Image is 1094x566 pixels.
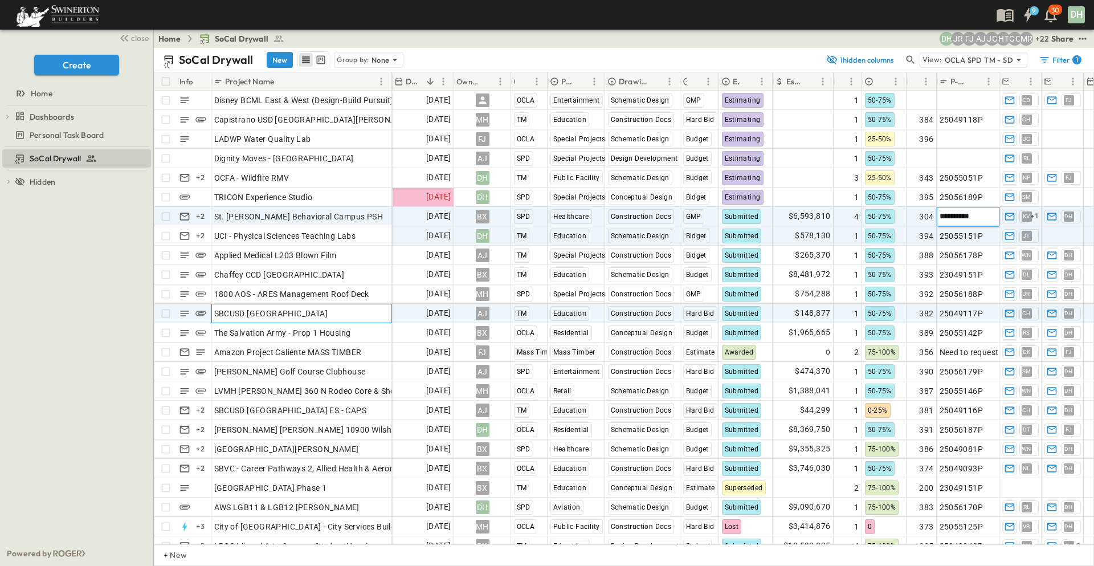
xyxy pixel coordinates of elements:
[611,174,670,182] span: Schematic Design
[742,75,755,88] button: Sort
[854,211,859,222] span: 4
[940,172,983,184] span: 25055051P
[868,213,892,221] span: 50-75%
[1064,332,1073,333] span: DH
[854,153,859,164] span: 1
[476,229,489,243] div: DH
[854,172,859,184] span: 3
[868,135,892,143] span: 25-50%
[686,213,701,221] span: GMP
[426,93,451,107] span: [DATE]
[1051,33,1073,44] div: Share
[476,171,489,185] div: DH
[725,232,759,240] span: Submitted
[795,229,830,242] span: $578,130
[868,251,892,259] span: 50-75%
[725,96,761,104] span: Estimating
[476,132,489,146] div: FJ
[940,308,983,319] span: 25049117P
[426,190,451,203] span: [DATE]
[517,213,530,221] span: SPD
[194,210,207,223] div: + 2
[854,327,859,339] span: 1
[517,116,527,124] span: TM
[214,269,345,280] span: Chaffey CCD [GEOGRAPHIC_DATA]
[2,149,151,168] div: SoCal Drywalltest
[922,54,942,66] p: View:
[426,132,451,145] span: [DATE]
[426,113,451,126] span: [DATE]
[517,193,530,201] span: SPD
[854,192,859,203] span: 1
[773,343,833,361] div: 0
[297,51,329,68] div: table view
[553,232,587,240] span: Education
[611,348,672,356] span: Construction Docs
[454,72,511,91] div: Owner
[131,32,149,44] span: close
[868,290,892,298] span: 50-75%
[2,127,149,143] a: Personal Task Board
[940,192,983,203] span: 25056189P
[940,250,983,261] span: 25056178P
[919,308,933,319] span: 382
[611,213,672,221] span: Construction Docs
[611,251,672,259] span: Construction Docs
[854,347,859,358] span: 2
[686,154,709,162] span: Budget
[940,288,983,300] span: 25056188P
[611,271,670,279] span: Schematic Design
[2,85,149,101] a: Home
[553,96,600,104] span: Entertainment
[194,229,207,243] div: + 2
[1076,55,1078,64] h6: 1
[299,53,313,67] button: row view
[426,210,451,223] span: [DATE]
[481,75,493,88] button: Sort
[945,54,1013,66] p: OCLA SPD TM - SD
[919,288,933,300] span: 392
[701,75,715,88] button: Menu
[115,30,151,46] button: close
[868,193,892,201] span: 50-75%
[214,347,362,358] span: Amazon Project Caliente MASS TIMBER
[553,368,600,376] span: Entertainment
[476,345,489,359] div: FJ
[1023,235,1030,236] span: JT
[214,230,356,242] span: UCI - Physical Sciences Teaching Labs
[1068,6,1085,23] div: DH
[725,174,761,182] span: Estimating
[940,230,983,242] span: 25055151P
[611,329,673,337] span: Conceptual Design
[868,271,892,279] span: 50-75%
[517,329,535,337] span: OCLA
[194,171,207,185] div: + 2
[476,249,489,262] div: AJ
[1023,332,1030,333] span: RS
[276,75,289,88] button: Sort
[868,368,892,376] span: 50-75%
[725,290,759,298] span: Submitted
[854,230,859,242] span: 1
[803,75,816,88] button: Sort
[611,368,672,376] span: Construction Docs
[1031,211,1039,222] span: + 1
[337,54,369,66] p: Group by:
[426,345,451,359] span: [DATE]
[1017,5,1039,25] button: 9
[1022,119,1031,120] span: CH
[611,193,673,201] span: Conceptual Design
[214,133,311,145] span: LADWP Water Quality Lab
[426,365,451,378] span: [DATE]
[951,32,965,46] div: Joshua Russell (joshua.russell@swinerton.com)
[686,290,701,298] span: GMP
[456,66,479,97] div: Owner
[1022,371,1031,372] span: SM
[30,153,81,164] span: SoCal Drywall
[214,172,289,184] span: OCFA - Wildfire RMV
[406,76,422,87] p: Due Date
